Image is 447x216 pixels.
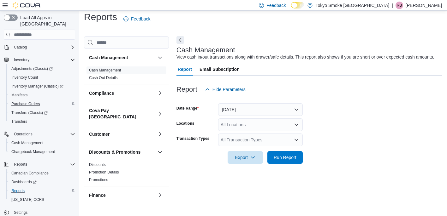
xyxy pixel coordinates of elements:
[274,154,296,161] span: Run Report
[9,74,41,81] a: Inventory Count
[11,110,48,115] span: Transfers (Classic)
[266,2,286,9] span: Feedback
[9,118,75,125] span: Transfers
[121,13,153,25] a: Feedback
[267,151,303,164] button: Run Report
[176,54,434,60] div: View cash in/out transactions along with drawer/safe details. This report also shows if you are s...
[397,2,402,9] span: RB
[392,2,393,9] p: |
[89,90,155,96] button: Compliance
[9,139,46,147] a: Cash Management
[11,130,35,138] button: Operations
[14,210,27,215] span: Settings
[156,148,164,156] button: Discounts & Promotions
[89,131,110,137] h3: Customer
[11,161,30,168] button: Reports
[6,108,78,117] a: Transfers (Classic)
[9,196,75,203] span: Washington CCRS
[89,90,114,96] h3: Compliance
[6,186,78,195] button: Reports
[89,170,119,174] a: Promotion Details
[89,162,106,167] span: Discounts
[9,109,75,117] span: Transfers (Classic)
[11,149,55,154] span: Chargeback Management
[6,91,78,99] button: Manifests
[176,106,199,111] label: Date Range
[14,45,27,50] span: Catalog
[11,119,27,124] span: Transfers
[11,188,25,193] span: Reports
[9,196,47,203] a: [US_STATE] CCRS
[89,149,155,155] button: Discounts & Promotions
[11,179,37,185] span: Dashboards
[202,83,248,96] button: Hide Parameters
[178,63,192,76] span: Report
[294,122,299,127] button: Open list of options
[14,162,27,167] span: Reports
[9,74,75,81] span: Inventory Count
[9,82,75,90] span: Inventory Manager (Classic)
[89,192,155,198] button: Finance
[1,130,78,139] button: Operations
[176,121,194,126] label: Locations
[89,75,118,80] span: Cash Out Details
[9,169,51,177] a: Canadian Compliance
[1,43,78,52] button: Catalog
[9,65,55,72] a: Adjustments (Classic)
[84,66,169,84] div: Cash Management
[9,109,50,117] a: Transfers (Classic)
[1,160,78,169] button: Reports
[9,169,75,177] span: Canadian Compliance
[9,187,27,195] a: Reports
[6,169,78,178] button: Canadian Compliance
[89,162,106,167] a: Discounts
[89,192,106,198] h3: Finance
[89,177,108,182] span: Promotions
[6,73,78,82] button: Inventory Count
[9,178,39,186] a: Dashboards
[14,57,29,62] span: Inventory
[291,2,304,9] input: Dark Mode
[131,16,150,22] span: Feedback
[9,118,30,125] a: Transfers
[89,178,108,182] a: Promotions
[11,56,75,64] span: Inventory
[84,161,169,186] div: Discounts & Promotions
[9,178,75,186] span: Dashboards
[11,93,27,98] span: Manifests
[89,76,118,80] a: Cash Out Details
[9,91,75,99] span: Manifests
[6,178,78,186] a: Dashboards
[11,130,75,138] span: Operations
[9,139,75,147] span: Cash Management
[9,148,75,156] span: Chargeback Management
[11,197,44,202] span: [US_STATE] CCRS
[9,100,43,108] a: Purchase Orders
[13,2,41,9] img: Cova
[200,63,240,76] span: Email Subscription
[6,147,78,156] button: Chargeback Management
[9,100,75,108] span: Purchase Orders
[11,171,49,176] span: Canadian Compliance
[11,140,43,145] span: Cash Management
[218,103,303,116] button: [DATE]
[6,82,78,91] a: Inventory Manager (Classic)
[9,148,57,156] a: Chargeback Management
[316,2,390,9] p: Tokyo Smoke [GEOGRAPHIC_DATA]
[9,82,66,90] a: Inventory Manager (Classic)
[11,161,75,168] span: Reports
[176,86,197,93] h3: Report
[9,65,75,72] span: Adjustments (Classic)
[176,136,209,141] label: Transaction Types
[89,107,155,120] h3: Cova Pay [GEOGRAPHIC_DATA]
[18,14,75,27] span: Load All Apps in [GEOGRAPHIC_DATA]
[9,187,75,195] span: Reports
[11,43,29,51] button: Catalog
[6,64,78,73] a: Adjustments (Classic)
[156,110,164,117] button: Cova Pay [GEOGRAPHIC_DATA]
[176,46,235,54] h3: Cash Management
[11,101,40,106] span: Purchase Orders
[406,2,442,9] p: [PERSON_NAME]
